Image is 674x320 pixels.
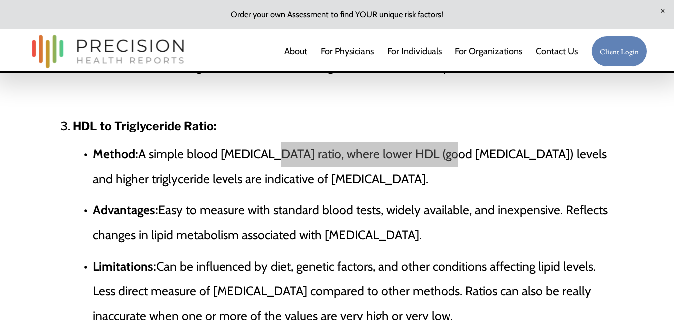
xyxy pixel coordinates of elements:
a: For Individuals [387,41,442,61]
iframe: Chat Widget [624,272,674,320]
strong: Limitations: [93,259,156,274]
p: Easy to measure with standard blood tests, widely available, and inexpensive. Reflects changes in... [93,198,621,248]
strong: Method: [93,146,138,161]
img: Precision Health Reports [27,30,189,73]
strong: HDL to Triglyceride Ratio: [73,119,217,133]
p: A simple blood [MEDICAL_DATA] ratio, where lower HDL (good [MEDICAL_DATA]) levels and higher trig... [93,142,621,192]
a: Client Login [591,36,647,67]
a: folder dropdown [455,41,522,61]
span: For Organizations [455,42,522,60]
a: Contact Us [536,41,578,61]
strong: Advantages: [93,202,158,217]
a: About [284,41,307,61]
a: For Physicians [321,41,374,61]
